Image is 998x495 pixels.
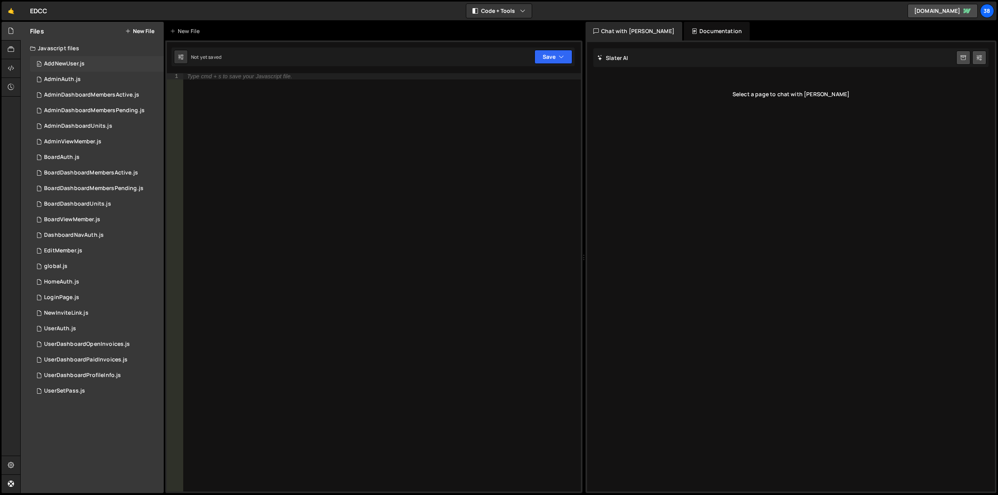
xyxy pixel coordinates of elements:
[44,247,82,254] div: EditMember.js
[44,76,81,83] div: AdminAuth.js
[44,92,139,99] div: AdminDashboardMembersActive.js
[30,274,164,290] div: 13125/37647.js
[44,232,104,239] div: DashboardNavAuth.js
[586,22,682,41] div: Chat with [PERSON_NAME]
[593,79,989,110] div: Select a page to chat with [PERSON_NAME]
[534,50,572,64] button: Save
[30,321,164,336] div: 13125/37809.js
[170,27,203,35] div: New File
[44,341,130,348] div: UserDashboardOpenInvoices.js
[30,352,164,368] div: 13125/37802.js
[44,201,111,208] div: BoardDashboardUnits.js
[30,103,164,118] div: 13125/37810.js
[44,356,127,363] div: UserDashboardPaidInvoices.js
[30,336,164,352] div: 13125/37800.js
[187,74,292,79] div: Type cmd + s to save your Javascript file.
[30,243,164,259] div: 13125/37819.js
[2,2,21,20] a: 🤙
[44,138,101,145] div: AdminViewMember.js
[30,305,164,321] div: 13125/38898.js
[37,62,41,68] span: 0
[908,4,978,18] a: [DOMAIN_NAME]
[44,216,100,223] div: BoardViewMember.js
[44,388,85,395] div: UserSetPass.js
[44,263,67,270] div: global.js
[30,56,164,72] div: 13125/37648.js
[44,278,79,285] div: HomeAuth.js
[30,72,164,87] div: 13125/37807.js
[21,41,164,56] div: Javascript files
[30,212,164,227] div: 13125/37814.js
[980,4,994,18] a: 38
[44,372,121,379] div: UserDashboardProfileInfo.js
[44,294,79,301] div: LoginPage.js
[30,259,164,274] div: 13125/32502.js
[30,134,164,150] div: 13125/37813.js
[597,54,628,62] h2: Slater AI
[30,181,164,196] div: 13125/37815.js
[44,154,80,161] div: BoardAuth.js
[466,4,532,18] button: Code + Tools
[30,383,164,399] div: 13125/37661.js
[167,73,183,79] div: 1
[30,118,164,134] div: 13125/37812.js
[30,87,164,103] div: 13125/37811.js
[30,165,164,181] div: 13125/37816.js
[684,22,750,41] div: Documentation
[44,185,143,192] div: BoardDashboardMembersPending.js
[191,54,221,60] div: Not yet saved
[44,107,145,114] div: AdminDashboardMembersPending.js
[30,27,44,35] h2: Files
[44,310,88,317] div: NewInviteLink.js
[44,169,138,176] div: BoardDashboardMembersActive.js
[30,150,164,165] div: 13125/37808.js
[30,6,48,16] div: EDCC
[44,60,85,67] div: AddNewUser.js
[30,227,164,243] div: 13125/37805.js
[125,28,154,34] button: New File
[44,123,112,130] div: AdminDashboardUnits.js
[30,368,164,383] div: 13125/37794.js
[30,196,164,212] div: 13125/37817.js
[30,290,164,305] div: 13125/37644.js
[44,325,76,332] div: UserAuth.js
